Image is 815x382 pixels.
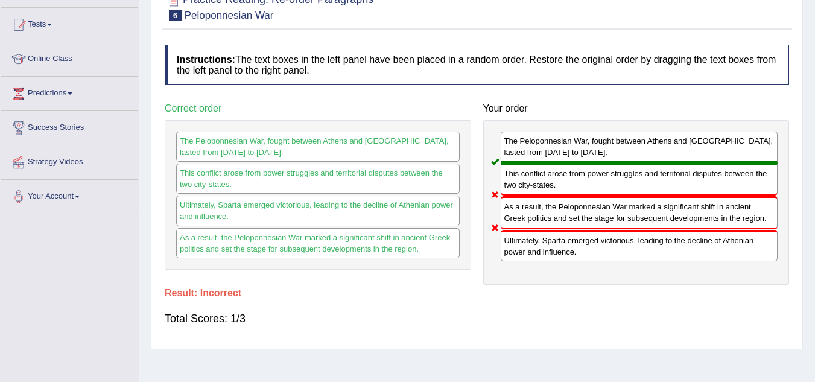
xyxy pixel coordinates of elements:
h4: Correct order [165,103,471,114]
a: Predictions [1,77,138,107]
a: Strategy Videos [1,145,138,176]
div: This conflict arose from power struggles and territorial disputes between the two city-states. [501,163,778,196]
b: Instructions: [177,54,235,65]
a: Online Class [1,42,138,72]
div: Total Scores: 1/3 [165,304,789,333]
div: As a result, the Peloponnesian War marked a significant shift in ancient Greek politics and set t... [176,228,460,258]
div: Ultimately, Sparta emerged victorious, leading to the decline of Athenian power and influence. [501,230,778,261]
div: As a result, the Peloponnesian War marked a significant shift in ancient Greek politics and set t... [501,196,778,229]
div: The Peloponnesian War, fought between Athens and [GEOGRAPHIC_DATA], lasted from [DATE] to [DATE]. [501,132,778,163]
div: The Peloponnesian War, fought between Athens and [GEOGRAPHIC_DATA], lasted from [DATE] to [DATE]. [176,132,460,162]
a: Success Stories [1,111,138,141]
a: Your Account [1,180,138,210]
div: This conflict arose from power struggles and territorial disputes between the two city-states. [176,164,460,194]
small: Peloponnesian War [185,10,274,21]
span: 6 [169,10,182,21]
h4: Result: [165,288,789,299]
div: Ultimately, Sparta emerged victorious, leading to the decline of Athenian power and influence. [176,196,460,226]
h4: Your order [483,103,790,114]
a: Tests [1,8,138,38]
h4: The text boxes in the left panel have been placed in a random order. Restore the original order b... [165,45,789,85]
